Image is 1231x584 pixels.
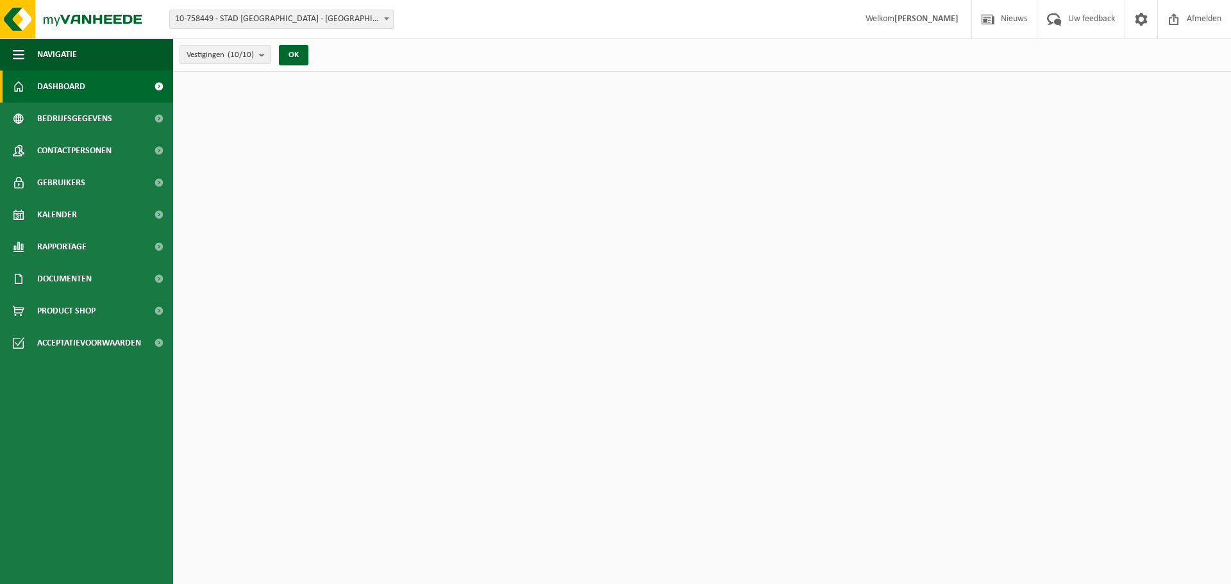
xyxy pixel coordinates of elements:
[279,45,308,65] button: OK
[37,103,112,135] span: Bedrijfsgegevens
[37,231,87,263] span: Rapportage
[37,199,77,231] span: Kalender
[170,10,393,28] span: 10-758449 - STAD SINT NIKLAAS - SINT-NIKLAAS
[37,263,92,295] span: Documenten
[180,45,271,64] button: Vestigingen(10/10)
[228,51,254,59] count: (10/10)
[169,10,394,29] span: 10-758449 - STAD SINT NIKLAAS - SINT-NIKLAAS
[894,14,959,24] strong: [PERSON_NAME]
[37,167,85,199] span: Gebruikers
[37,327,141,359] span: Acceptatievoorwaarden
[187,46,254,65] span: Vestigingen
[37,295,96,327] span: Product Shop
[37,71,85,103] span: Dashboard
[37,135,112,167] span: Contactpersonen
[37,38,77,71] span: Navigatie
